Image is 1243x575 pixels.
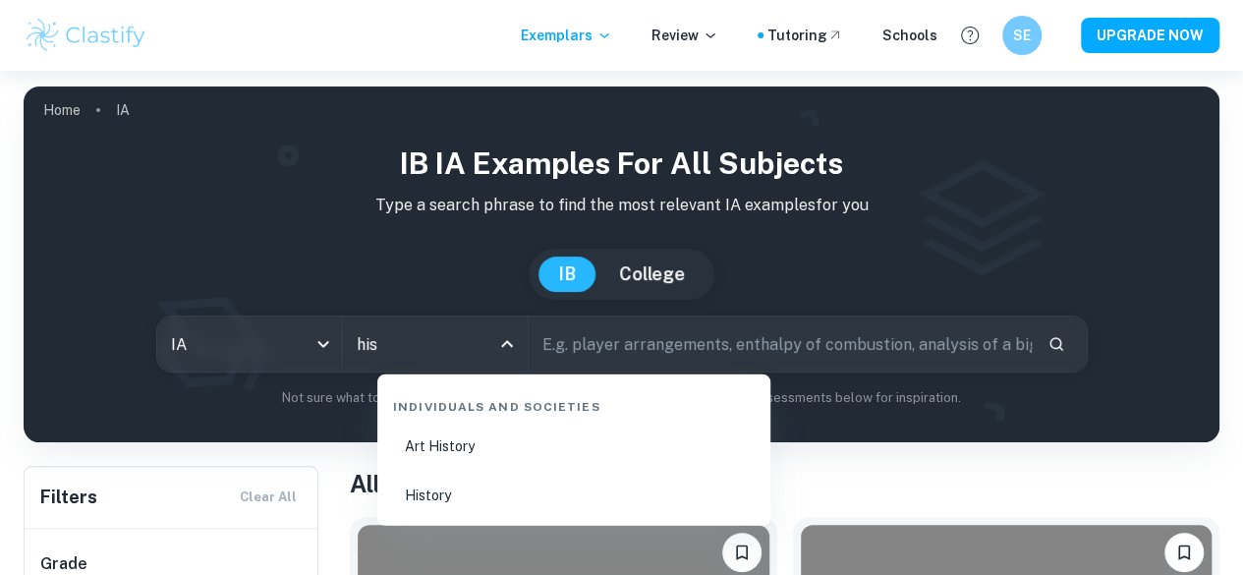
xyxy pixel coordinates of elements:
[1040,327,1073,361] button: Search
[722,533,762,572] button: Bookmark
[651,25,718,46] p: Review
[43,96,81,124] a: Home
[40,484,97,511] h6: Filters
[1164,533,1204,572] button: Bookmark
[1002,16,1042,55] button: SE
[24,16,148,55] img: Clastify logo
[24,86,1219,442] img: profile cover
[767,25,843,46] a: Tutoring
[385,473,763,518] li: History
[157,316,342,372] div: IA
[882,25,937,46] a: Schools
[39,142,1204,186] h1: IB IA examples for all subjects
[39,194,1204,217] p: Type a search phrase to find the most relevant IA examples for you
[493,330,521,358] button: Close
[1011,25,1034,46] h6: SE
[350,466,1219,501] h1: All IA Examples
[529,316,1032,372] input: E.g. player arrangements, enthalpy of combustion, analysis of a big city...
[385,382,763,424] div: Individuals and Societies
[116,99,130,121] p: IA
[1081,18,1219,53] button: UPGRADE NOW
[599,257,705,292] button: College
[538,257,595,292] button: IB
[39,388,1204,408] p: Not sure what to search for? You can always look through our example Internal Assessments below f...
[953,19,987,52] button: Help and Feedback
[521,25,612,46] p: Exemplars
[385,424,763,469] li: Art History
